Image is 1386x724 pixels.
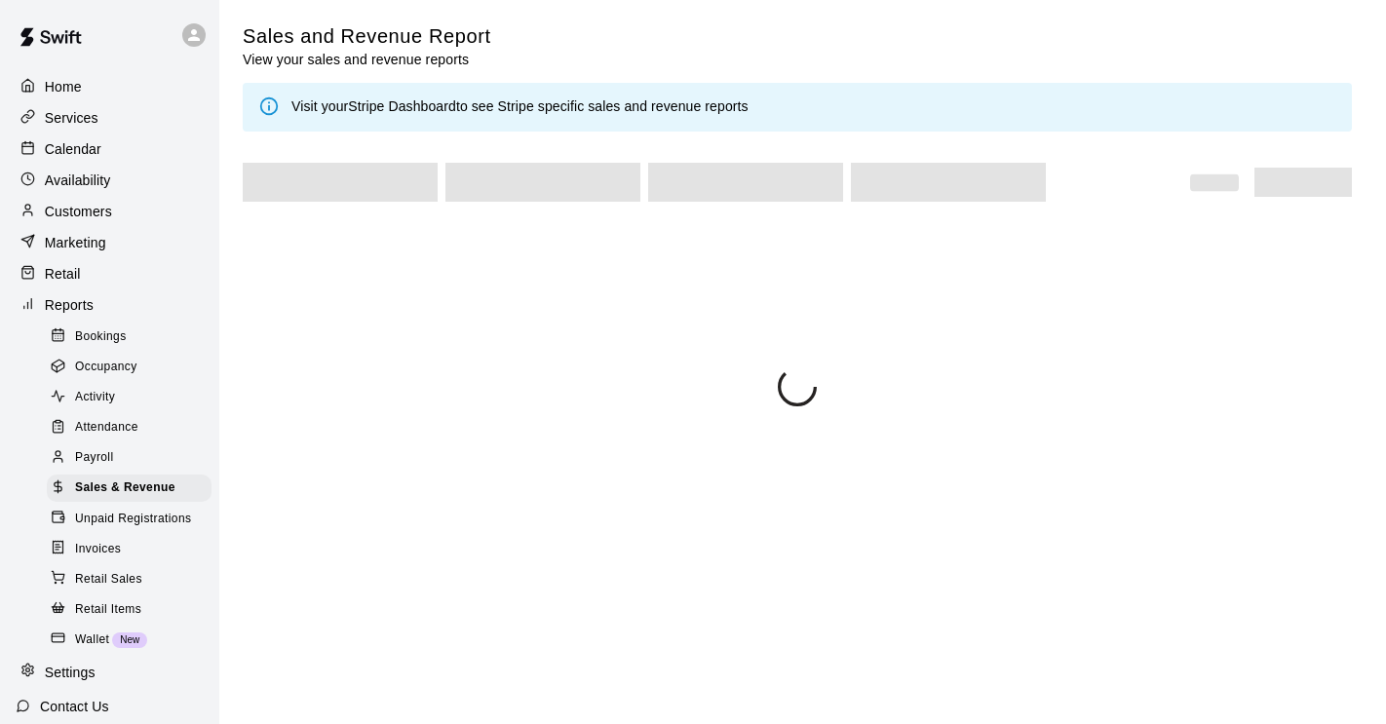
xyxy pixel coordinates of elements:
[47,506,212,533] div: Unpaid Registrations
[75,388,115,407] span: Activity
[47,352,219,382] a: Occupancy
[45,139,101,159] p: Calendar
[47,475,212,502] div: Sales & Revenue
[75,358,137,377] span: Occupancy
[75,510,191,529] span: Unpaid Registrations
[16,658,204,687] a: Settings
[45,202,112,221] p: Customers
[45,233,106,252] p: Marketing
[47,354,212,381] div: Occupancy
[47,384,212,411] div: Activity
[47,324,212,351] div: Bookings
[45,264,81,284] p: Retail
[75,448,113,468] span: Payroll
[16,197,204,226] a: Customers
[75,418,138,438] span: Attendance
[16,166,204,195] a: Availability
[75,540,121,559] span: Invoices
[47,444,212,472] div: Payroll
[45,171,111,190] p: Availability
[243,50,491,69] p: View your sales and revenue reports
[47,534,219,564] a: Invoices
[47,474,219,504] a: Sales & Revenue
[45,663,96,682] p: Settings
[47,443,219,474] a: Payroll
[75,600,141,620] span: Retail Items
[16,72,204,101] a: Home
[75,327,127,347] span: Bookings
[40,697,109,716] p: Contact Us
[47,625,219,655] a: WalletNew
[47,414,212,441] div: Attendance
[75,570,142,590] span: Retail Sales
[47,383,219,413] a: Activity
[47,536,212,563] div: Invoices
[243,23,491,50] h5: Sales and Revenue Report
[45,295,94,315] p: Reports
[75,478,175,498] span: Sales & Revenue
[16,290,204,320] a: Reports
[16,134,204,164] a: Calendar
[47,566,212,593] div: Retail Sales
[47,596,212,624] div: Retail Items
[16,228,204,257] a: Marketing
[47,413,219,443] a: Attendance
[348,98,456,114] a: Stripe Dashboard
[291,96,749,118] div: Visit your to see Stripe specific sales and revenue reports
[45,77,82,96] p: Home
[16,103,204,133] a: Services
[45,108,98,128] p: Services
[47,627,212,654] div: WalletNew
[47,594,219,625] a: Retail Items
[47,322,219,352] a: Bookings
[16,259,204,288] a: Retail
[75,630,109,650] span: Wallet
[112,634,147,645] span: New
[47,504,219,534] a: Unpaid Registrations
[47,564,219,594] a: Retail Sales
